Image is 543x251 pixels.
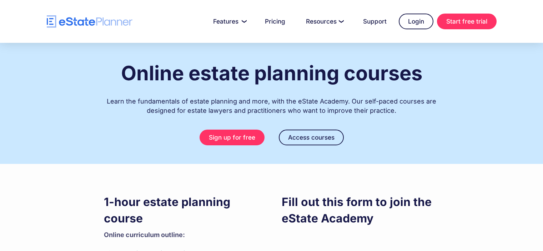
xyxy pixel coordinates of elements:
[104,194,262,227] h3: 1-hour estate planning course
[399,14,433,29] a: Login
[104,231,185,239] strong: Online curriculum outline: ‍
[279,130,344,145] a: Access courses
[256,14,294,29] a: Pricing
[282,194,439,227] h3: Fill out this form to join the eState Academy
[355,14,395,29] a: Support
[205,14,253,29] a: Features
[104,90,439,115] div: Learn the fundamentals of estate planning and more, with the eState Academy. Our self-paced cours...
[47,15,132,28] a: home
[200,130,265,145] a: Sign up for free
[297,14,351,29] a: Resources
[121,62,422,84] h1: Online estate planning courses
[437,14,497,29] a: Start free trial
